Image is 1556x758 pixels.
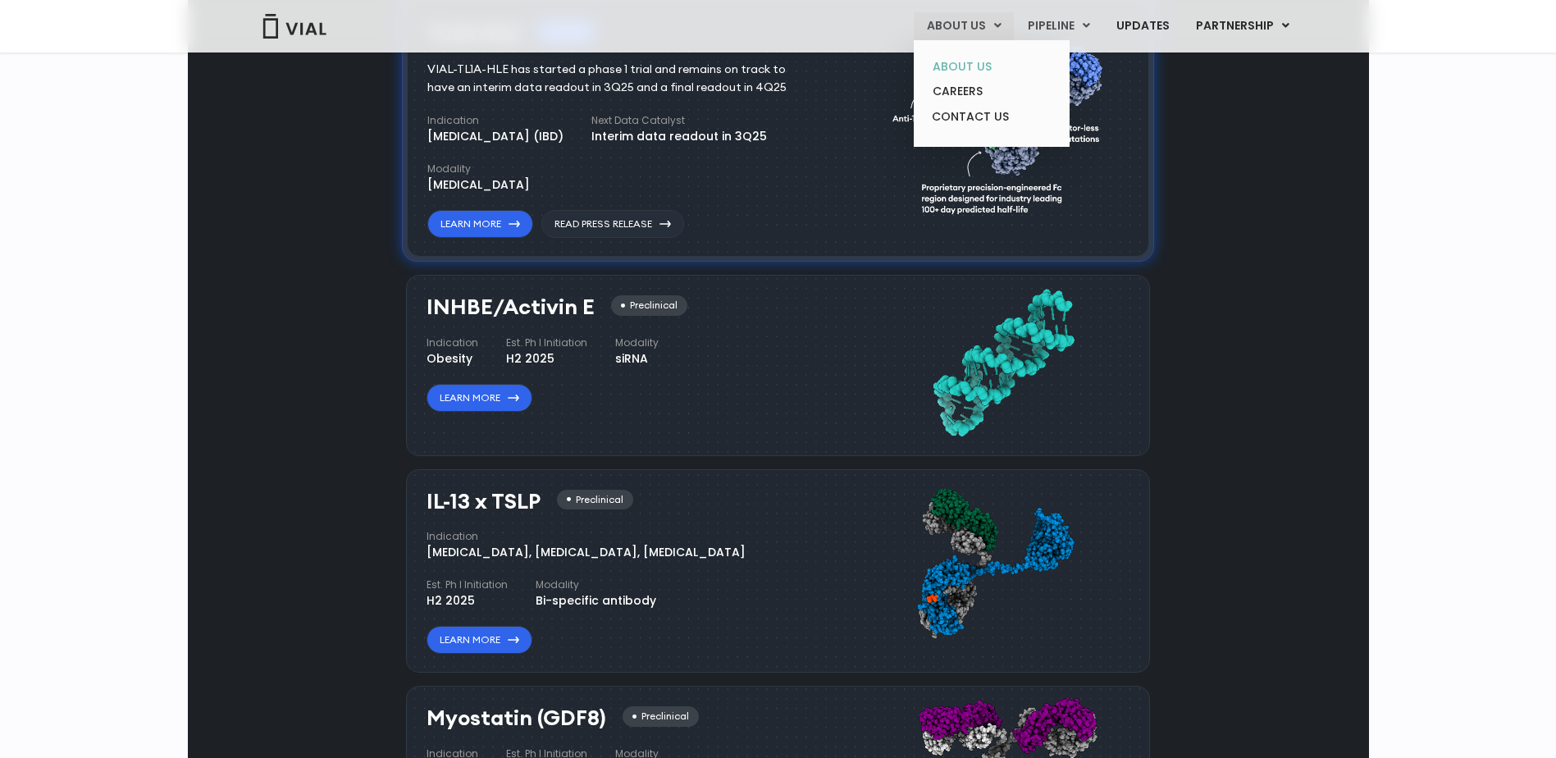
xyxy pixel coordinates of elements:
[591,113,767,128] h4: Next Data Catalyst
[919,104,1063,130] a: CONTACT US
[506,336,587,350] h4: Est. Ph I Initiation
[427,162,530,176] h4: Modality
[615,350,659,368] div: siRNA
[427,592,508,610] div: H2 2025
[427,544,746,561] div: [MEDICAL_DATA], [MEDICAL_DATA], [MEDICAL_DATA]
[427,128,564,145] div: [MEDICAL_DATA] (IBD)
[919,54,1063,80] a: ABOUT US
[427,384,532,412] a: Learn More
[557,490,633,510] div: Preclinical
[427,529,746,544] h4: Indication
[914,12,1014,40] a: ABOUT USMenu Toggle
[427,578,508,592] h4: Est. Ph I Initiation
[427,113,564,128] h4: Indication
[262,14,327,39] img: Vial Logo
[615,336,659,350] h4: Modality
[892,13,1112,239] img: TL1A antibody diagram.
[1015,12,1102,40] a: PIPELINEMenu Toggle
[611,295,687,316] div: Preclinical
[919,79,1063,104] a: CAREERS
[427,350,478,368] div: Obesity
[427,336,478,350] h4: Indication
[1183,12,1303,40] a: PARTNERSHIPMenu Toggle
[591,128,767,145] div: Interim data readout in 3Q25
[536,578,656,592] h4: Modality
[427,706,606,730] h3: Myostatin (GDF8)
[1103,12,1182,40] a: UPDATES
[541,210,684,238] a: Read Press Release
[536,592,656,610] div: Bi-specific antibody
[427,626,532,654] a: Learn More
[506,350,587,368] div: H2 2025
[623,706,699,727] div: Preclinical
[427,295,595,319] h3: INHBE/Activin E
[427,210,533,238] a: Learn More
[427,176,530,194] div: [MEDICAL_DATA]
[427,61,810,97] div: VIAL-TL1A-HLE has started a phase 1 trial and remains on track to have an interim data readout in...
[427,490,541,514] h3: IL-13 x TSLP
